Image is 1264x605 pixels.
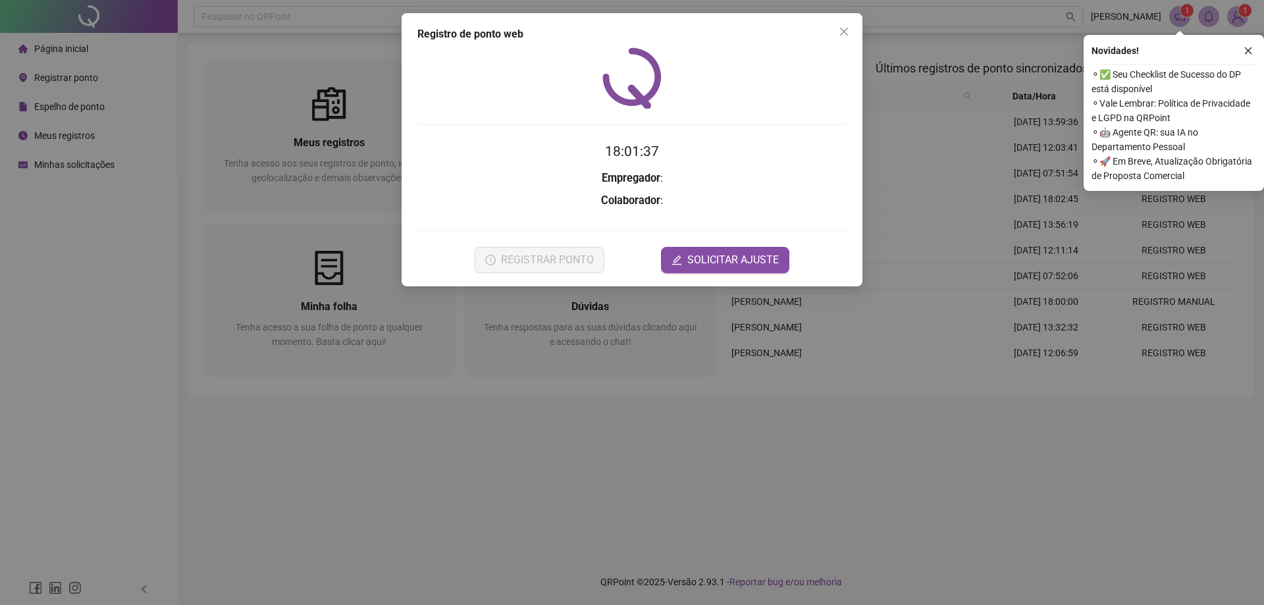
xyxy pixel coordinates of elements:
span: close [1244,46,1253,55]
span: ⚬ Vale Lembrar: Política de Privacidade e LGPD na QRPoint [1092,96,1256,125]
button: REGISTRAR PONTO [475,247,604,273]
span: close [839,26,849,37]
button: editSOLICITAR AJUSTE [661,247,789,273]
div: Registro de ponto web [417,26,847,42]
strong: Empregador [602,172,660,184]
span: SOLICITAR AJUSTE [687,252,779,268]
time: 18:01:37 [605,144,659,159]
span: edit [671,255,682,265]
span: ⚬ 🚀 Em Breve, Atualização Obrigatória de Proposta Comercial [1092,154,1256,183]
span: ⚬ ✅ Seu Checklist de Sucesso do DP está disponível [1092,67,1256,96]
span: ⚬ 🤖 Agente QR: sua IA no Departamento Pessoal [1092,125,1256,154]
button: Close [833,21,855,42]
img: QRPoint [602,47,662,109]
strong: Colaborador [601,194,660,207]
h3: : [417,192,847,209]
h3: : [417,170,847,187]
span: Novidades ! [1092,43,1139,58]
